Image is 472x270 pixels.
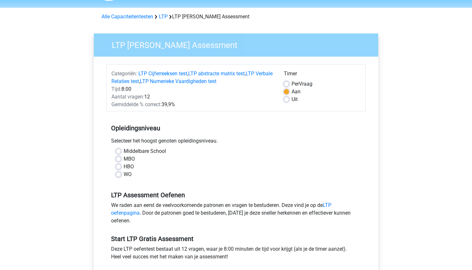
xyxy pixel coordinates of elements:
div: 8:00 [107,85,279,93]
div: Deze LTP oefentest bestaat uit 12 vragen, waar je 8:00 minuten de tijd voor krijgt (als je de tim... [106,245,366,263]
a: Alle Capaciteitentesten [101,14,153,20]
label: MBO [124,155,135,163]
span: Categoriën: [111,70,137,77]
label: WO [124,171,132,178]
label: Vraag [292,80,312,88]
label: Middelbare School [124,147,166,155]
a: LTP Cijferreeksen test [138,70,187,77]
h3: LTP [PERSON_NAME] Assessment [104,38,373,50]
a: LTP abstracte matrix test [188,70,245,77]
a: LTP [159,14,168,20]
label: HBO [124,163,134,171]
div: 12 [107,93,279,101]
div: We raden aan eerst de veelvoorkomende patronen en vragen te bestuderen. Deze vind je op de . Door... [106,201,366,227]
div: , , , [107,70,279,85]
h5: LTP Assessment Oefenen [111,191,361,199]
div: Timer [284,70,361,80]
label: Aan [292,88,301,96]
span: Per [292,81,299,87]
h5: Opleidingsniveau [111,122,361,135]
div: LTP [PERSON_NAME] Assessment [99,13,373,21]
a: LTP Numerieke Vaardigheden test [140,78,216,84]
div: 39,9% [107,101,279,108]
span: Aantal vragen: [111,94,144,100]
span: Gemiddelde % correct: [111,101,162,107]
div: Selecteer het hoogst genoten opleidingsniveau. [106,137,366,147]
label: Uit [292,96,298,103]
span: Tijd: [111,86,121,92]
h5: Start LTP Gratis Assessment [111,235,361,243]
